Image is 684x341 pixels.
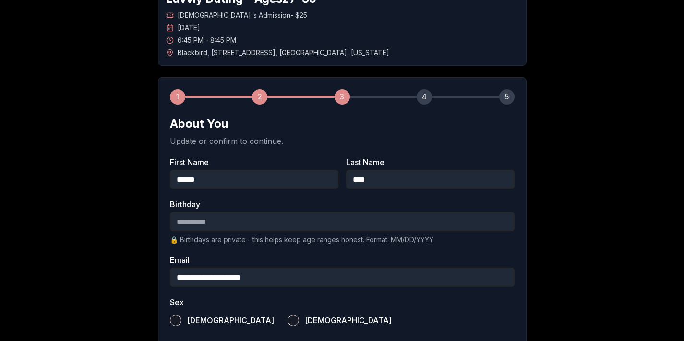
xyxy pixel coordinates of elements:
[252,89,267,105] div: 2
[170,116,515,131] h2: About You
[170,158,338,166] label: First Name
[170,235,515,245] p: 🔒 Birthdays are private - this helps keep age ranges honest. Format: MM/DD/YYYY
[170,298,515,306] label: Sex
[417,89,432,105] div: 4
[170,200,515,208] label: Birthday
[346,158,515,166] label: Last Name
[178,11,307,20] span: [DEMOGRAPHIC_DATA]'s Admission - $25
[170,135,515,147] p: Update or confirm to continue.
[170,89,185,105] div: 1
[178,23,200,33] span: [DATE]
[499,89,515,105] div: 5
[305,317,392,324] span: [DEMOGRAPHIC_DATA]
[335,89,350,105] div: 3
[288,315,299,326] button: [DEMOGRAPHIC_DATA]
[170,315,181,326] button: [DEMOGRAPHIC_DATA]
[187,317,274,324] span: [DEMOGRAPHIC_DATA]
[178,35,236,45] span: 6:45 PM - 8:45 PM
[170,256,515,264] label: Email
[178,48,389,58] span: Blackbird , [STREET_ADDRESS] , [GEOGRAPHIC_DATA] , [US_STATE]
